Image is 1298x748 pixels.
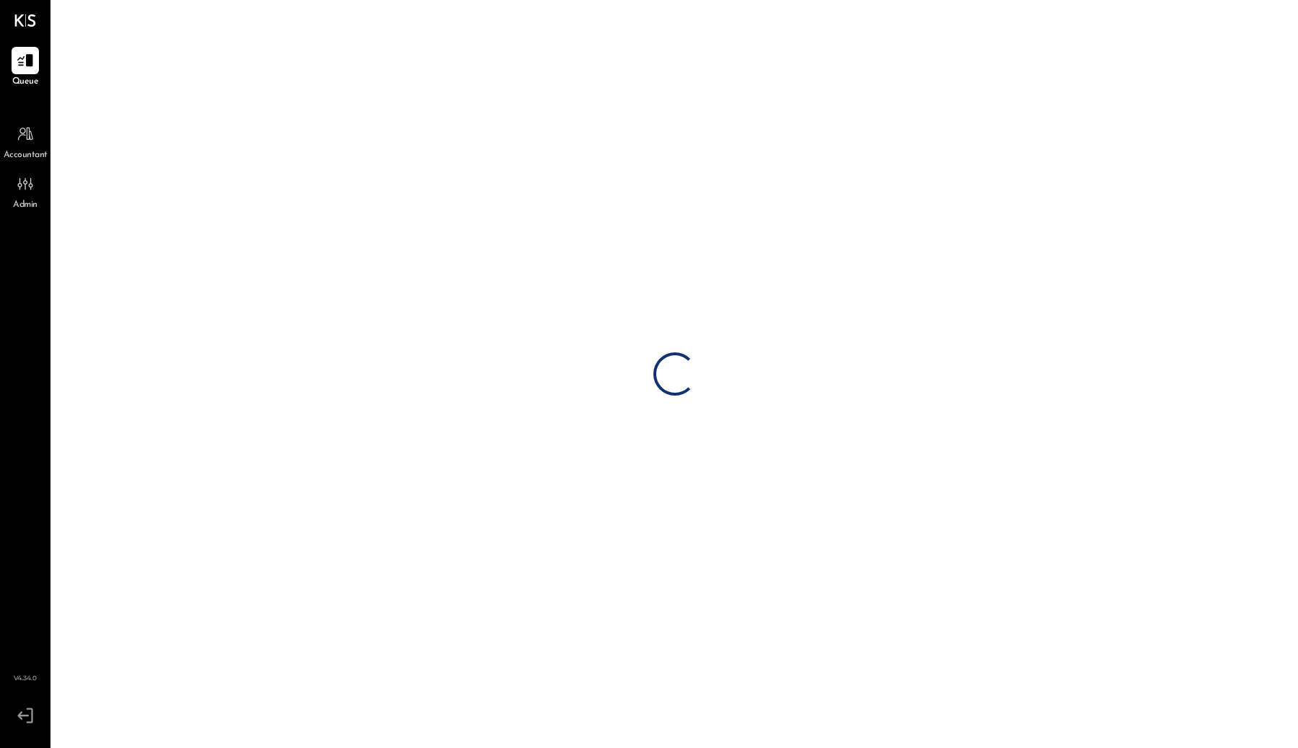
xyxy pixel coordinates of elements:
a: Queue [1,47,50,89]
a: Accountant [1,120,50,162]
span: Admin [13,199,37,212]
a: Admin [1,170,50,212]
span: Queue [12,76,39,89]
span: Accountant [4,149,48,162]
